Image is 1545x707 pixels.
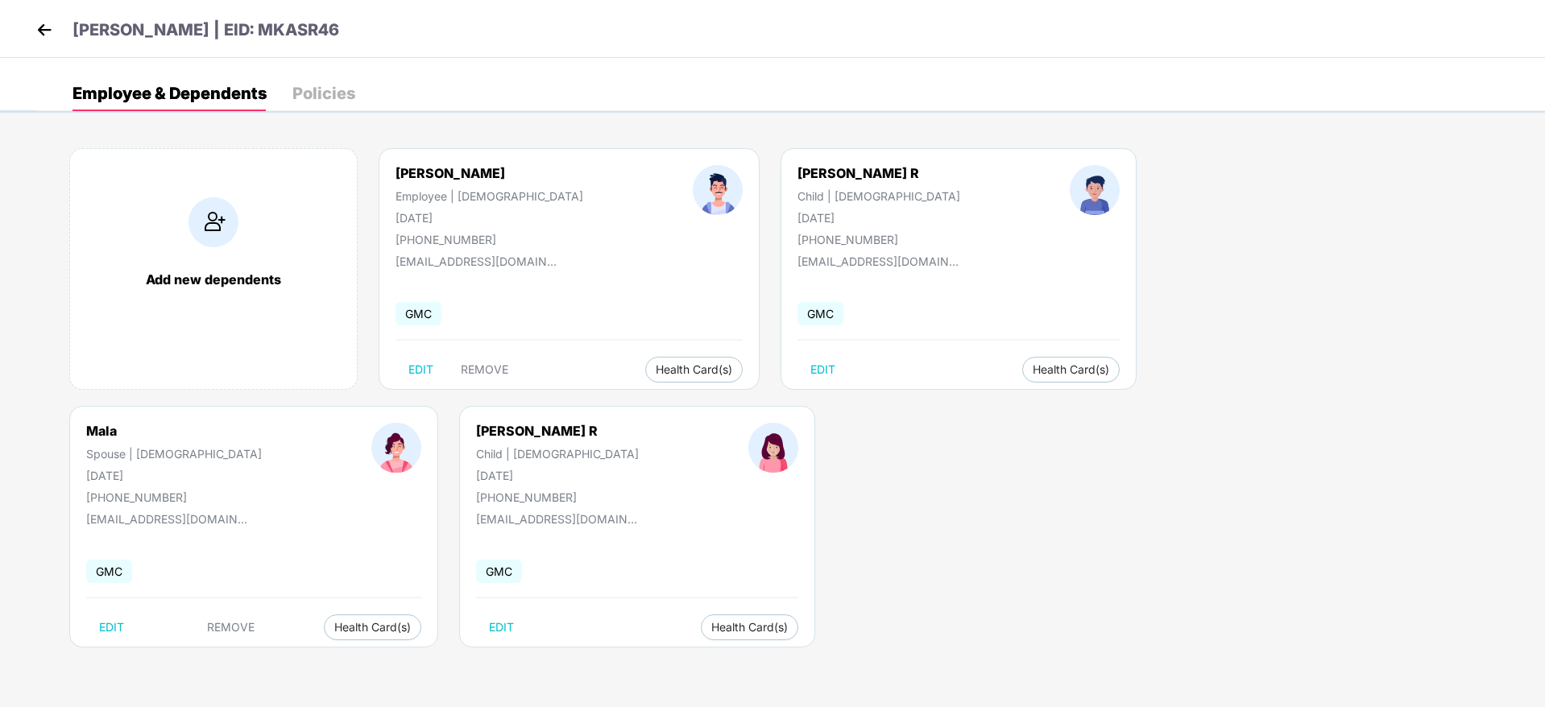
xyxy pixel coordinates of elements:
[334,623,411,631] span: Health Card(s)
[194,614,267,640] button: REMOVE
[86,512,247,526] div: [EMAIL_ADDRESS][DOMAIN_NAME]
[711,623,788,631] span: Health Card(s)
[86,469,262,482] div: [DATE]
[656,366,732,374] span: Health Card(s)
[86,490,262,504] div: [PHONE_NUMBER]
[396,211,583,225] div: [DATE]
[99,621,124,634] span: EDIT
[476,423,639,439] div: [PERSON_NAME] R
[489,621,514,634] span: EDIT
[797,189,960,203] div: Child | [DEMOGRAPHIC_DATA]
[797,357,848,382] button: EDIT
[32,18,56,42] img: back
[1070,165,1120,215] img: profileImage
[476,469,639,482] div: [DATE]
[701,614,798,640] button: Health Card(s)
[72,85,267,101] div: Employee & Dependents
[797,233,960,246] div: [PHONE_NUMBER]
[72,18,339,43] p: [PERSON_NAME] | EID: MKASR46
[396,302,441,325] span: GMC
[476,490,639,504] div: [PHONE_NUMBER]
[188,197,238,247] img: addIcon
[396,357,446,382] button: EDIT
[476,512,637,526] div: [EMAIL_ADDRESS][DOMAIN_NAME]
[324,614,421,640] button: Health Card(s)
[86,271,341,287] div: Add new dependents
[408,363,433,376] span: EDIT
[448,357,521,382] button: REMOVE
[86,560,132,583] span: GMC
[396,254,557,268] div: [EMAIL_ADDRESS][DOMAIN_NAME]
[86,423,262,439] div: Mala
[371,423,421,473] img: profileImage
[396,233,583,246] div: [PHONE_NUMBER]
[396,189,583,203] div: Employee | [DEMOGRAPHIC_DATA]
[797,165,960,181] div: [PERSON_NAME] R
[207,621,255,634] span: REMOVE
[693,165,743,215] img: profileImage
[797,254,959,268] div: [EMAIL_ADDRESS][DOMAIN_NAME]
[748,423,798,473] img: profileImage
[292,85,355,101] div: Policies
[396,165,583,181] div: [PERSON_NAME]
[645,357,743,382] button: Health Card(s)
[86,447,262,461] div: Spouse | [DEMOGRAPHIC_DATA]
[797,211,960,225] div: [DATE]
[476,560,522,583] span: GMC
[86,614,137,640] button: EDIT
[1022,357,1120,382] button: Health Card(s)
[1033,366,1109,374] span: Health Card(s)
[476,614,527,640] button: EDIT
[476,447,639,461] div: Child | [DEMOGRAPHIC_DATA]
[461,363,508,376] span: REMOVE
[797,302,843,325] span: GMC
[810,363,835,376] span: EDIT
